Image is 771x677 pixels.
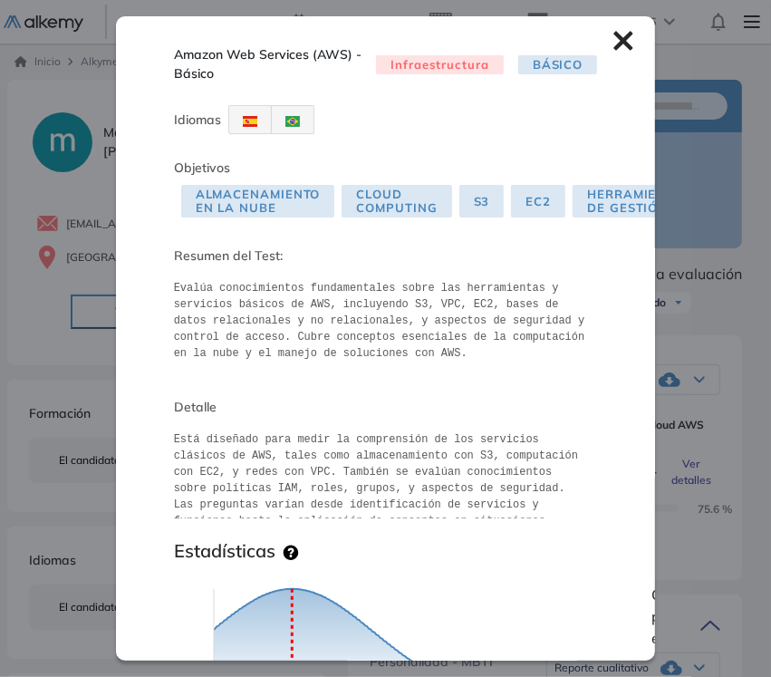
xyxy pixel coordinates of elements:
[243,116,257,127] img: ESP
[652,585,720,647] span: Comparar por empresa
[174,111,221,128] span: Idiomas
[518,55,597,74] span: Básico
[181,185,335,218] span: Almacenamiento en la Nube
[376,55,504,74] span: Infraestructura
[174,247,598,266] span: Resumen del Test:
[342,185,451,218] span: Cloud Computing
[174,160,230,176] span: Objetivos
[511,185,565,218] span: EC2
[174,431,598,518] pre: Está diseñado para medir la comprensión de los servicios clásicos de AWS, tales como almacenamien...
[174,45,362,83] span: Amazon Web Services (AWS) - Básico
[174,398,598,417] span: Detalle
[459,185,505,218] span: S3
[174,540,275,562] h3: Estadísticas
[285,116,300,127] img: BRA
[573,185,706,218] span: Herramientas de Gestión
[174,280,598,362] pre: Evalúa conocimientos fundamentales sobre las herramientas y servicios básicos de AWS, incluyendo ...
